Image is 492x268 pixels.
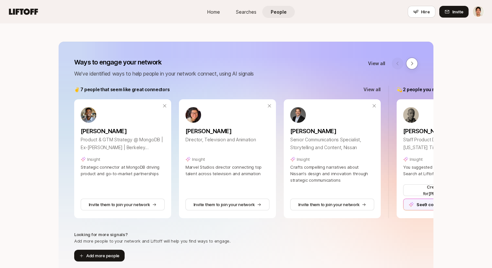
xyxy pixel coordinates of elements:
span: Searches [236,8,256,15]
p: Marvel Studios director connecting top talent across television and animation [185,164,269,177]
a: People [262,6,295,18]
p: Ways to engage your network [74,58,254,67]
p: Product & GTM Strategy @ MongoDB | Ex-[PERSON_NAME] | Berkeley [PERSON_NAME] MBA [81,136,165,151]
button: Create a share for[PERSON_NAME] [403,184,487,196]
a: Home [197,6,230,18]
p: You suggested [PERSON_NAME] to a Search at Liftoff [403,164,487,177]
img: ff85e64b_b5f5_4099_bad7_04b53c3601e7.jfif [290,107,306,123]
a: View all [363,86,381,93]
p: Insight [297,156,310,162]
button: Invite them to join your network [185,199,269,210]
img: e0589555_264b_499a_a73c_59d2731a5ef0.jfif [81,107,96,123]
p: Looking for more signals? [74,231,128,238]
p: Insight [87,156,100,162]
button: Invite them to join your network [290,199,374,210]
img: 71f221fc_6a2a_45d0_ba84_b387bac58c09.jfif [185,107,201,123]
p: We've identified ways to help people in your network connect, using AI signals [74,69,254,78]
img: b45d4615_266c_4b6c_bcce_367f2b2cc425.jpg [403,107,419,123]
p: [PERSON_NAME] [290,127,374,136]
p: [PERSON_NAME] [81,127,165,136]
img: Jeremy Chen [473,6,484,17]
span: Hire [421,8,430,15]
p: [PERSON_NAME] [185,127,269,136]
p: Insight [192,156,205,162]
p: Senior Communications Specialist, Storytelling and Content, Nissan [290,136,374,151]
button: Hire [408,6,435,18]
a: View all [368,60,385,67]
p: Crafts compelling narratives about Nissan's design and innovation through strategic communications [290,164,374,183]
button: Jeremy Chen [472,6,484,18]
button: Invite [439,6,469,18]
p: Add more people to your network and Liftoff will help you find ways to engage. [74,238,231,244]
p: ✌️ 7 people that seem like great connectors [74,86,170,93]
span: People [271,8,287,15]
p: Strategic connector at MongoDB driving product and go-to-market partnerships [81,164,165,177]
p: [PERSON_NAME] [403,127,487,136]
button: Add more people [74,250,125,261]
button: Invite them to join your network [81,199,165,210]
a: Searches [230,6,262,18]
p: Staff Product Designer at The [US_STATE] Times [403,136,487,151]
p: Insight [410,156,423,162]
span: Invite [452,8,463,15]
span: Home [207,8,220,15]
p: Director, Television and Animation [185,136,269,144]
